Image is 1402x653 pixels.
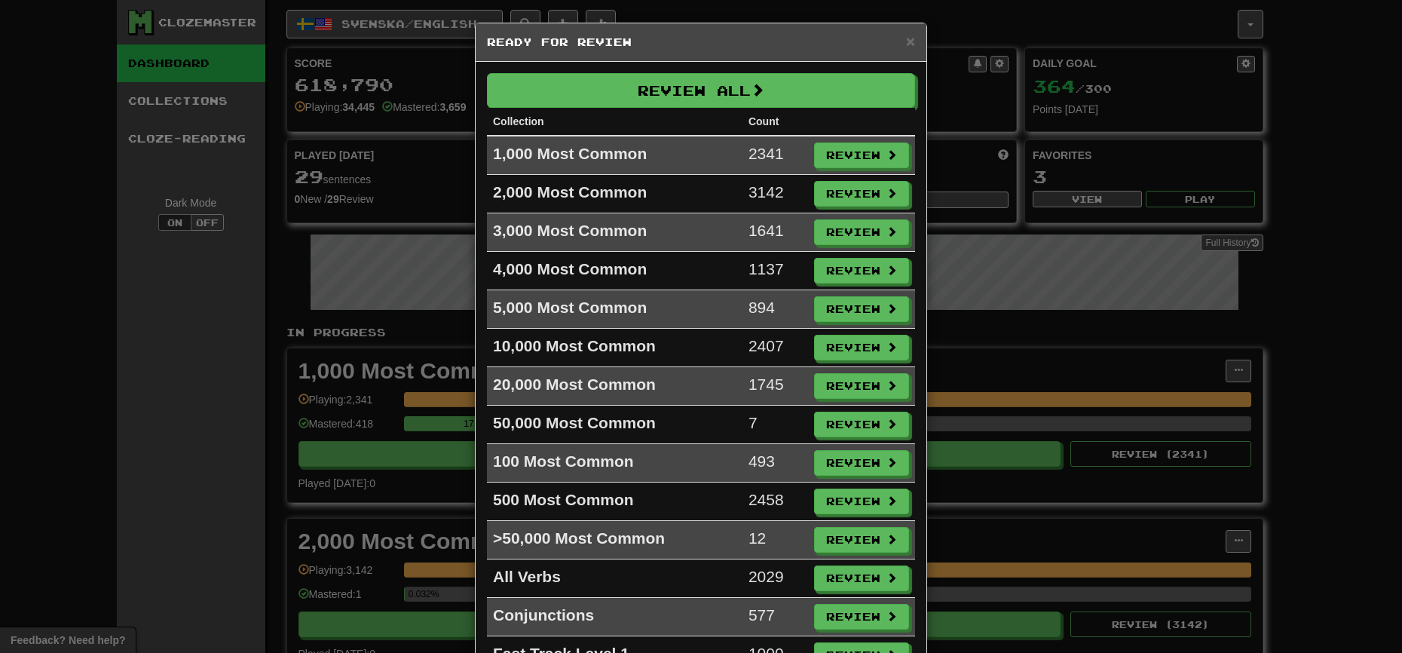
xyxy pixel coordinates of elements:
[906,33,915,49] button: Close
[487,35,915,50] h5: Ready for Review
[742,521,808,559] td: 12
[742,175,808,213] td: 3142
[814,296,909,322] button: Review
[742,108,808,136] th: Count
[487,483,742,521] td: 500 Most Common
[742,290,808,329] td: 894
[814,143,909,168] button: Review
[814,181,909,207] button: Review
[487,444,742,483] td: 100 Most Common
[742,444,808,483] td: 493
[742,483,808,521] td: 2458
[487,252,742,290] td: 4,000 Most Common
[487,329,742,367] td: 10,000 Most Common
[814,489,909,514] button: Review
[487,73,915,108] button: Review All
[742,559,808,598] td: 2029
[906,32,915,50] span: ×
[742,598,808,636] td: 577
[742,252,808,290] td: 1137
[814,527,909,553] button: Review
[814,258,909,284] button: Review
[487,559,742,598] td: All Verbs
[487,213,742,252] td: 3,000 Most Common
[487,406,742,444] td: 50,000 Most Common
[742,136,808,175] td: 2341
[742,367,808,406] td: 1745
[814,219,909,245] button: Review
[487,598,742,636] td: Conjunctions
[814,373,909,399] button: Review
[814,335,909,360] button: Review
[487,108,742,136] th: Collection
[487,290,742,329] td: 5,000 Most Common
[487,175,742,213] td: 2,000 Most Common
[487,136,742,175] td: 1,000 Most Common
[742,213,808,252] td: 1641
[487,367,742,406] td: 20,000 Most Common
[814,604,909,630] button: Review
[814,566,909,591] button: Review
[742,329,808,367] td: 2407
[814,412,909,437] button: Review
[487,521,742,559] td: >50,000 Most Common
[742,406,808,444] td: 7
[814,450,909,476] button: Review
